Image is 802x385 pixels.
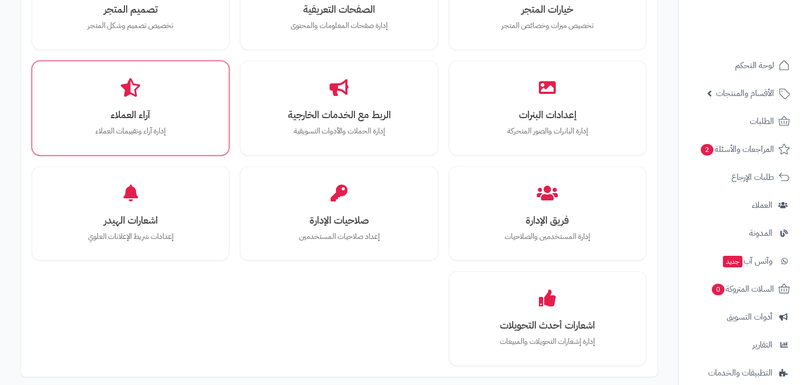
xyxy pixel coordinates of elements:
[752,338,772,352] span: التقارير
[258,109,419,120] h3: الربط مع الخدمات الخارجية
[685,332,796,358] a: التقارير
[685,304,796,330] a: أدوات التسويق
[685,109,796,134] a: الطلبات
[752,198,772,213] span: العملاء
[248,69,430,148] a: الربط مع الخدمات الخارجيةإدارة الحملات والأدوات التسويقية
[467,231,628,243] p: إدارة المستخدمين والصلاحيات
[50,20,211,32] p: تخصيص تصميم وشكل المتجر
[467,126,628,137] p: إدارة البانرات والصور المتحركة
[723,256,742,267] span: جديد
[467,109,628,120] h3: إعدادات البنرات
[258,4,419,15] h3: الصفحات التعريفية
[712,284,724,295] span: 0
[708,365,772,380] span: التطبيقات والخدمات
[50,4,211,15] h3: تصميم المتجر
[467,320,628,331] h3: اشعارات أحدث التحويلات
[40,174,221,253] a: اشعارات الهيدرإعدادات شريط الإعلانات العلوي
[685,248,796,274] a: وآتس آبجديد
[749,226,772,240] span: المدونة
[711,282,774,296] span: السلات المتروكة
[258,126,419,137] p: إدارة الحملات والأدوات التسويقية
[685,192,796,218] a: العملاء
[467,336,628,348] p: إدارة إشعارات التحويلات والمبيعات
[701,144,713,156] span: 2
[727,310,772,324] span: أدوات التسويق
[258,215,419,226] h3: صلاحيات الإدارة
[716,86,774,101] span: الأقسام والمنتجات
[50,126,211,137] p: إدارة آراء وتقييمات العملاء
[467,215,628,226] h3: فريق الإدارة
[685,220,796,246] a: المدونة
[258,231,419,243] p: إعداد صلاحيات المستخدمين
[722,254,772,268] span: وآتس آب
[735,58,774,73] span: لوحة التحكم
[50,109,211,120] h3: آراء العملاء
[457,279,639,358] a: اشعارات أحدث التحويلاتإدارة إشعارات التحويلات والمبيعات
[40,69,221,148] a: آراء العملاءإدارة آراء وتقييمات العملاء
[700,142,774,157] span: المراجعات والأسئلة
[750,114,774,129] span: الطلبات
[731,170,774,185] span: طلبات الإرجاع
[457,174,639,253] a: فريق الإدارةإدارة المستخدمين والصلاحيات
[685,137,796,162] a: المراجعات والأسئلة2
[685,53,796,78] a: لوحة التحكم
[50,231,211,243] p: إعدادات شريط الإعلانات العلوي
[467,4,628,15] h3: خيارات المتجر
[467,20,628,32] p: تخصيص ميزات وخصائص المتجر
[685,165,796,190] a: طلبات الإرجاع
[685,276,796,302] a: السلات المتروكة0
[457,69,639,148] a: إعدادات البنراتإدارة البانرات والصور المتحركة
[248,174,430,253] a: صلاحيات الإدارةإعداد صلاحيات المستخدمين
[258,20,419,32] p: إدارة صفحات المعلومات والمحتوى
[50,215,211,226] h3: اشعارات الهيدر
